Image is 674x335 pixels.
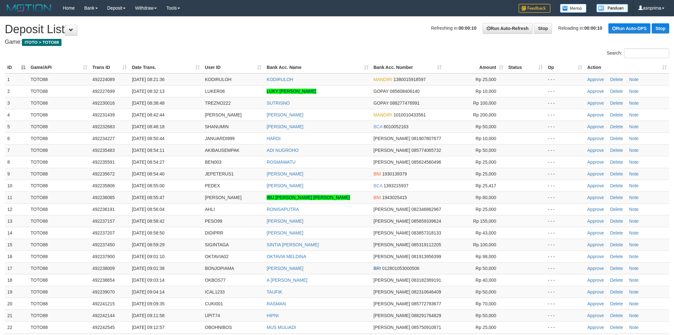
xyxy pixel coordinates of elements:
[267,148,298,153] a: ADI NUGROHO
[584,26,602,31] strong: 00:00:10
[394,77,426,82] span: Copy 1380015918597 to clipboard
[587,171,604,176] a: Approve
[476,183,496,188] span: Rp 25,417
[28,144,90,156] td: TOTO88
[205,254,228,259] span: OKTAVIA02
[587,289,604,294] a: Approve
[28,262,90,274] td: TOTO88
[132,160,164,165] span: [DATE] 08:54:27
[5,286,28,298] td: 19
[444,62,506,73] th: Amount: activate to sort column ascending
[629,195,639,200] a: Note
[382,171,407,176] span: Copy 1930139379 to clipboard
[412,207,441,212] span: Copy 082346862967 to clipboard
[587,136,604,141] a: Approve
[374,183,383,188] span: BCA
[5,132,28,144] td: 6
[28,298,90,309] td: TOTO88
[92,160,115,165] span: 492235591
[610,325,623,330] a: Delete
[459,26,477,31] strong: 00:00:10
[483,23,533,34] a: Run Auto-Refresh
[587,77,604,82] a: Approve
[92,136,115,141] span: 492234227
[92,230,115,235] span: 492237207
[267,207,299,212] a: RONISAPUTRA
[545,73,585,86] td: - - -
[587,207,604,212] a: Approve
[629,289,639,294] a: Note
[506,62,545,73] th: Status: activate to sort column ascending
[132,183,164,188] span: [DATE] 08:55:00
[267,301,286,306] a: RASMAN
[629,254,639,259] a: Note
[629,183,639,188] a: Note
[5,144,28,156] td: 7
[610,207,623,212] a: Delete
[132,230,164,235] span: [DATE] 08:58:50
[28,121,90,132] td: TOTO88
[545,227,585,239] td: - - -
[28,73,90,86] td: TOTO88
[129,62,202,73] th: Date Trans.: activate to sort column ascending
[587,219,604,224] a: Approve
[412,230,441,235] span: Copy 083857318133 to clipboard
[545,132,585,144] td: - - -
[92,124,115,129] span: 492232683
[629,230,639,235] a: Note
[587,230,604,235] a: Approve
[476,89,496,94] span: Rp 10,000
[610,219,623,224] a: Delete
[267,325,296,330] a: MUS MULIADI
[92,100,115,106] span: 492230016
[374,112,392,117] span: MANDIRI
[28,97,90,109] td: TOTO88
[92,289,115,294] span: 492239070
[371,62,444,73] th: Bank Acc. Number: activate to sort column ascending
[5,309,28,321] td: 21
[92,219,115,224] span: 492237157
[629,160,639,165] a: Note
[629,266,639,271] a: Note
[412,289,441,294] span: Copy 082310646409 to clipboard
[587,183,604,188] a: Approve
[629,219,639,224] a: Note
[629,325,639,330] a: Note
[476,171,496,176] span: Rp 25,000
[5,215,28,227] td: 13
[610,242,623,247] a: Delete
[587,266,604,271] a: Approve
[608,23,650,33] a: Run Auto-DPS
[374,278,410,283] span: [PERSON_NAME]
[267,230,303,235] a: [PERSON_NAME]
[205,136,234,141] span: JANUARDI999
[205,100,231,106] span: TREZNO222
[545,274,585,286] td: - - -
[374,171,381,176] span: BNI
[92,278,115,283] span: 492238654
[610,171,623,176] a: Delete
[382,266,419,271] span: Copy 012801053000506 to clipboard
[374,230,410,235] span: [PERSON_NAME]
[267,195,350,200] a: IBU [PERSON_NAME] [PERSON_NAME]
[476,160,496,165] span: Rp 25,000
[412,254,441,259] span: Copy 081913956399 to clipboard
[132,100,164,106] span: [DATE] 08:38:48
[587,242,604,247] a: Approve
[205,89,225,94] span: LUKER08
[431,26,476,31] span: Refreshing in:
[545,97,585,109] td: - - -
[267,219,303,224] a: [PERSON_NAME]
[476,289,496,294] span: Rp 50,000
[132,112,164,117] span: [DATE] 08:42:44
[267,100,290,106] a: SUTRISNO
[5,227,28,239] td: 14
[476,301,496,306] span: Rp 70,000
[545,286,585,298] td: - - -
[587,195,604,200] a: Approve
[92,301,115,306] span: 492241215
[587,278,604,283] a: Approve
[558,26,602,31] span: Reloading in:
[5,121,28,132] td: 5
[412,278,441,283] span: Copy 083182369191 to clipboard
